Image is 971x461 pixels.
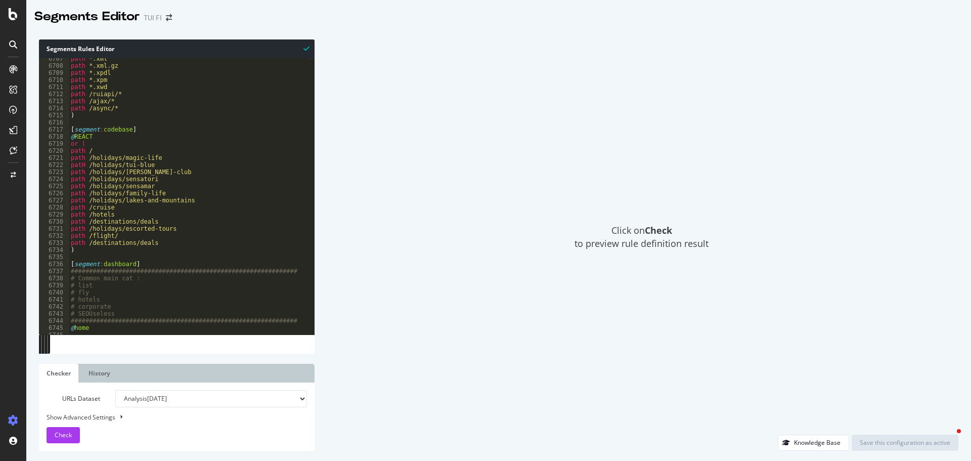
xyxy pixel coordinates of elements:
div: 6734 [39,246,69,254]
div: Knowledge Base [794,438,841,447]
button: Check [47,427,80,443]
div: 6726 [39,190,69,197]
div: 6711 [39,83,69,91]
button: Knowledge Base [778,435,849,451]
div: 6710 [39,76,69,83]
div: 6735 [39,254,69,261]
div: 6746 [39,331,69,339]
div: 6715 [39,112,69,119]
span: Click on to preview rule definition result [575,224,709,250]
div: 6742 [39,303,69,310]
a: History [81,364,118,383]
div: 6729 [39,211,69,218]
div: 6725 [39,183,69,190]
span: Syntax is valid [303,44,310,53]
button: Save this configuration as active [852,435,958,451]
div: 6739 [39,282,69,289]
div: 6722 [39,161,69,169]
div: 6721 [39,154,69,161]
div: 6723 [39,169,69,176]
a: Checker [39,364,78,383]
div: TUI FI [144,13,162,23]
div: 6744 [39,317,69,324]
div: 6712 [39,91,69,98]
div: Show Advanced Settings [39,412,299,422]
div: 6719 [39,140,69,147]
div: 6709 [39,69,69,76]
div: Save this configuration as active [860,438,950,447]
div: 6718 [39,133,69,140]
div: 6732 [39,232,69,239]
div: 6714 [39,105,69,112]
div: 6728 [39,204,69,211]
div: Segments Rules Editor [39,39,315,58]
div: 6737 [39,268,69,275]
div: arrow-right-arrow-left [166,14,172,21]
div: 6743 [39,310,69,317]
iframe: Intercom live chat [937,427,961,451]
div: 6738 [39,275,69,282]
div: 6713 [39,98,69,105]
a: Knowledge Base [778,438,849,447]
div: 6708 [39,62,69,69]
div: 6736 [39,261,69,268]
div: 6733 [39,239,69,246]
div: 6727 [39,197,69,204]
div: 6730 [39,218,69,225]
div: 6707 [39,55,69,62]
div: 6741 [39,296,69,303]
div: 6740 [39,289,69,296]
strong: Check [645,224,672,236]
div: 6716 [39,119,69,126]
div: 6745 [39,324,69,331]
label: URLs Dataset [39,390,108,407]
div: 6720 [39,147,69,154]
div: 6731 [39,225,69,232]
span: Check [55,431,72,439]
div: 6717 [39,126,69,133]
div: 6724 [39,176,69,183]
div: Segments Editor [34,8,140,25]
